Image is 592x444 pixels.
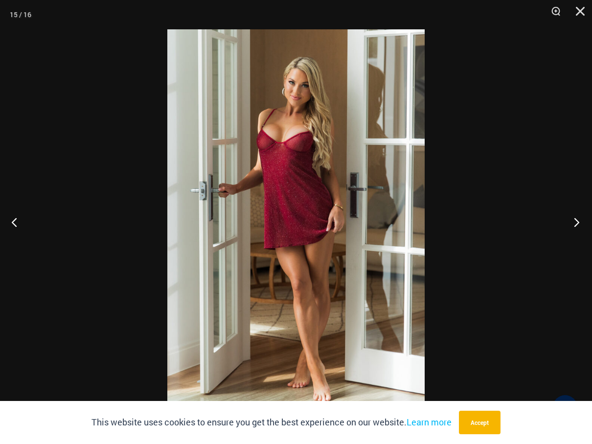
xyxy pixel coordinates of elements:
button: Next [555,198,592,246]
img: Guilty Pleasures Red 1260 Slip 01 [167,29,425,415]
p: This website uses cookies to ensure you get the best experience on our website. [91,415,452,430]
a: Learn more [407,416,452,428]
button: Accept [459,411,501,434]
div: 15 / 16 [10,7,31,22]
